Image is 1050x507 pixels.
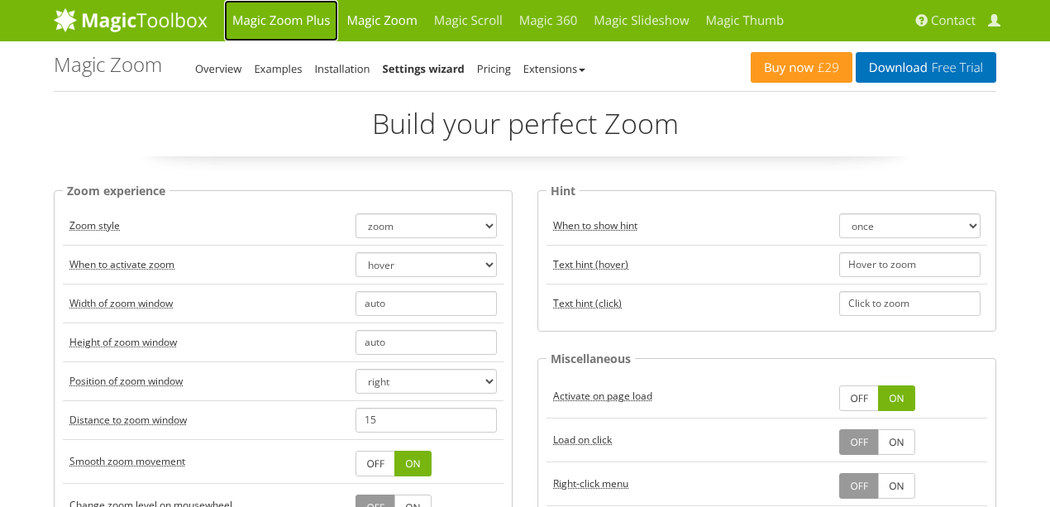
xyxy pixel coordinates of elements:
[63,181,169,200] legend: Zoom experience
[69,454,185,468] acronym: smoothing, default: true
[69,257,174,271] acronym: zoomOn, default: hover
[553,257,628,271] acronym: textHoverZoomHint, default: Hover to zoom
[69,218,120,232] acronym: zoomMode, default: zoom
[878,473,914,499] a: ON
[839,385,879,411] a: OFF
[69,374,183,388] acronym: zoomPosition, default: right
[254,61,302,76] a: Examples
[553,296,622,310] acronym: textClickZoomHint, default: Click to zoom
[751,52,852,83] a: Buy now£29
[878,385,914,411] a: ON
[69,335,177,349] acronym: zoomHeight, default: auto
[878,429,914,455] a: ON
[546,181,580,200] legend: Hint
[54,7,208,32] img: MagicToolbox.com - Image tools for your website
[931,12,976,29] span: Contact
[356,451,395,476] a: OFF
[553,476,628,490] acronym: rightClick, default: false
[195,61,241,76] a: Overview
[54,104,996,156] p: Build your perfect Zoom
[546,349,635,368] legend: Miscellaneous
[553,389,652,403] acronym: autostart, default: true
[553,218,637,232] acronym: hint, default: once
[54,54,162,75] h1: Magic Zoom
[383,61,465,76] a: Settings wizard
[928,61,983,74] span: Free Trial
[814,61,839,74] span: £29
[839,473,879,499] a: OFF
[69,413,187,427] acronym: zoomDistance, default: 15
[856,52,996,83] a: DownloadFree Trial
[553,433,612,447] acronym: lazyZoom, default: false
[477,61,511,76] a: Pricing
[69,296,173,310] acronym: zoomWidth, default: auto
[314,61,370,76] a: Installation
[394,451,431,476] a: ON
[839,429,879,455] a: OFF
[523,61,585,76] a: Extensions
